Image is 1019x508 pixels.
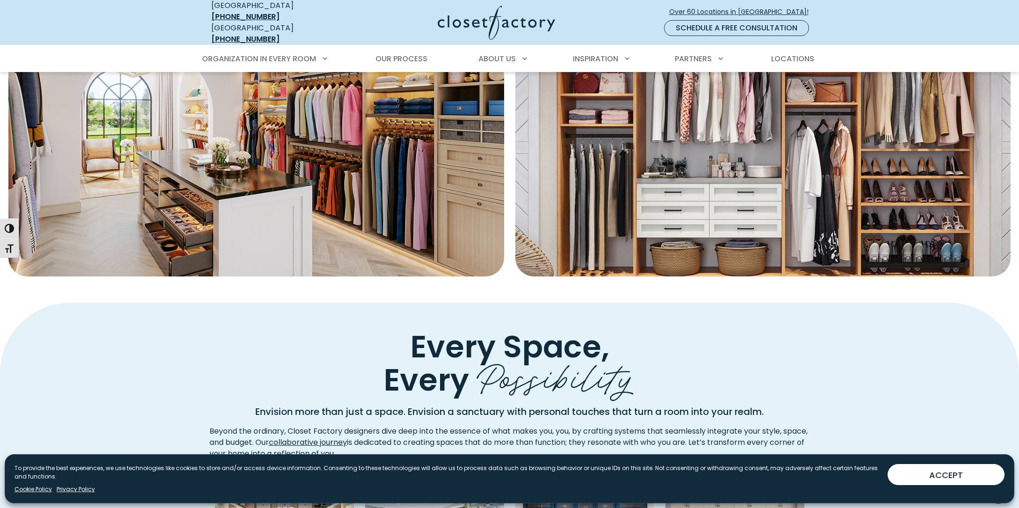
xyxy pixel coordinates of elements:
[211,11,280,22] a: [PHONE_NUMBER]
[269,437,347,448] a: collaborative journey
[211,22,347,45] div: [GEOGRAPHIC_DATA]
[202,53,316,64] span: Organization in Every Room
[573,53,618,64] span: Inspiration
[771,53,814,64] span: Locations
[14,485,52,493] a: Cookie Policy
[195,46,824,72] nav: Primary Menu
[477,346,636,402] span: Possibility
[255,405,764,418] strong: Envision more than just a space. Envision a sanctuary with personal touches that turn a room into...
[410,325,609,368] span: Every Space,
[210,426,810,459] p: Beyond the ordinary, Closet Factory designers dive deep into the essence of what makes you, you, ...
[14,464,880,481] p: To provide the best experiences, we use technologies like cookies to store and/or access device i...
[664,20,809,36] a: Schedule a Free Consultation
[383,358,469,401] span: Every
[669,7,816,17] span: Over 60 Locations in [GEOGRAPHIC_DATA]!
[669,4,817,20] a: Over 60 Locations in [GEOGRAPHIC_DATA]!
[478,53,516,64] span: About Us
[438,6,555,40] img: Closet Factory Logo
[57,485,95,493] a: Privacy Policy
[888,464,1005,485] button: ACCEPT
[376,53,427,64] span: Our Process
[675,53,712,64] span: Partners
[211,34,280,44] a: [PHONE_NUMBER]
